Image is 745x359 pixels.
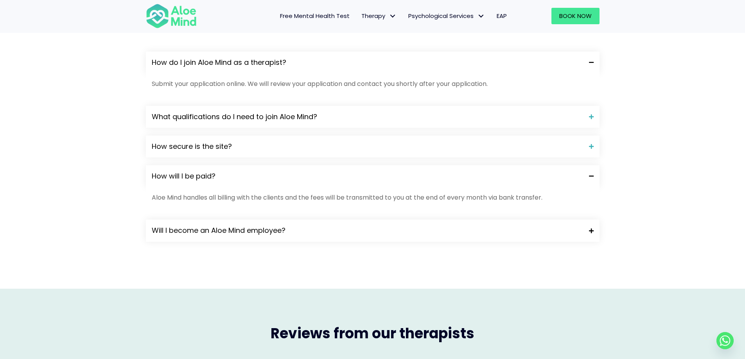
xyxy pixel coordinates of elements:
[476,11,487,22] span: Psychological Services: submenu
[387,11,399,22] span: Therapy: submenu
[152,79,594,88] p: Submit your application online. We will review your application and contact you shortly after you...
[355,8,402,24] a: TherapyTherapy: submenu
[559,12,592,20] span: Book Now
[551,8,600,24] a: Book Now
[152,171,583,181] span: How will I be paid?
[274,8,355,24] a: Free Mental Health Test
[152,112,583,122] span: What qualifications do I need to join Aloe Mind?
[271,323,474,343] span: Reviews from our therapists
[152,57,583,68] span: How do I join Aloe Mind as a therapist?
[408,12,485,20] span: Psychological Services
[491,8,513,24] a: EAP
[207,8,513,24] nav: Menu
[152,193,594,202] p: Aloe Mind handles all billing with the clients and the fees will be transmitted to you at the end...
[146,3,197,29] img: Aloe mind Logo
[152,225,583,236] span: Will I become an Aloe Mind employee?
[402,8,491,24] a: Psychological ServicesPsychological Services: submenu
[280,12,350,20] span: Free Mental Health Test
[152,141,583,152] span: How secure is the site?
[716,332,734,349] a: Whatsapp
[361,12,397,20] span: Therapy
[497,12,507,20] span: EAP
